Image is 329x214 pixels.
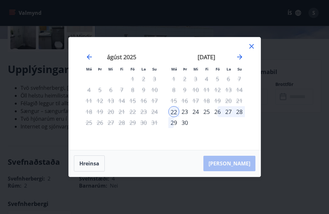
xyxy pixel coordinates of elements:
td: Not available. mánudagur, 25. ágúst 2025 [84,117,94,128]
small: Su [152,67,157,71]
small: Mi [108,67,113,71]
td: Not available. sunnudagur, 10. ágúst 2025 [149,84,160,95]
div: Aðeins útritun í boði [201,84,212,95]
td: Not available. sunnudagur, 31. ágúst 2025 [149,117,160,128]
td: Choose laugardagur, 27. september 2025 as your check-out date. It’s available. [223,106,234,117]
td: Not available. sunnudagur, 21. september 2025 [234,95,245,106]
div: 30 [179,117,190,128]
td: Not available. miðvikudagur, 17. september 2025 [190,95,201,106]
div: 27 [223,106,234,117]
small: Þr [98,67,102,71]
td: Not available. laugardagur, 9. ágúst 2025 [138,84,149,95]
td: Choose sunnudagur, 28. september 2025 as your check-out date. It’s available. [234,106,245,117]
small: Fi [205,67,209,71]
td: Not available. föstudagur, 12. september 2025 [212,84,223,95]
td: Not available. þriðjudagur, 19. ágúst 2025 [94,106,105,117]
td: Not available. laugardagur, 20. september 2025 [223,95,234,106]
td: Not available. mánudagur, 18. ágúst 2025 [84,106,94,117]
td: Not available. miðvikudagur, 3. september 2025 [190,73,201,84]
td: Not available. miðvikudagur, 10. september 2025 [190,84,201,95]
td: Not available. sunnudagur, 24. ágúst 2025 [149,106,160,117]
td: Not available. föstudagur, 1. ágúst 2025 [127,73,138,84]
div: Aðeins útritun í boði [179,73,190,84]
div: 25 [201,106,212,117]
td: Not available. sunnudagur, 17. ágúst 2025 [149,95,160,106]
td: Choose fimmtudagur, 25. september 2025 as your check-out date. It’s available. [201,106,212,117]
td: Not available. laugardagur, 2. ágúst 2025 [138,73,149,84]
td: Not available. laugardagur, 16. ágúst 2025 [138,95,149,106]
small: Má [86,67,92,71]
td: Not available. þriðjudagur, 9. september 2025 [179,84,190,95]
td: Not available. þriðjudagur, 2. september 2025 [179,73,190,84]
td: Not available. föstudagur, 5. september 2025 [212,73,223,84]
td: Choose þriðjudagur, 30. september 2025 as your check-out date. It’s available. [179,117,190,128]
td: Not available. laugardagur, 23. ágúst 2025 [138,106,149,117]
td: Selected as start date. mánudagur, 22. september 2025 [168,106,179,117]
td: Not available. miðvikudagur, 20. ágúst 2025 [105,106,116,117]
td: Not available. föstudagur, 15. ágúst 2025 [127,95,138,106]
td: Not available. fimmtudagur, 4. september 2025 [201,73,212,84]
small: Þr [183,67,187,71]
small: Mi [193,67,198,71]
td: Not available. fimmtudagur, 11. september 2025 [201,84,212,95]
td: Not available. fimmtudagur, 18. september 2025 [201,95,212,106]
small: Má [171,67,177,71]
td: Not available. þriðjudagur, 16. september 2025 [179,95,190,106]
td: Not available. laugardagur, 13. september 2025 [223,84,234,95]
td: Not available. þriðjudagur, 5. ágúst 2025 [94,84,105,95]
div: Move backward to switch to the previous month. [85,53,93,61]
td: Not available. laugardagur, 30. ágúst 2025 [138,117,149,128]
td: Not available. sunnudagur, 14. september 2025 [234,84,245,95]
td: Not available. miðvikudagur, 27. ágúst 2025 [105,117,116,128]
td: Not available. miðvikudagur, 13. ágúst 2025 [105,95,116,106]
div: 24 [190,106,201,117]
td: Not available. fimmtudagur, 14. ágúst 2025 [116,95,127,106]
div: Move forward to switch to the next month. [236,53,244,61]
td: Not available. laugardagur, 6. september 2025 [223,73,234,84]
td: Not available. föstudagur, 22. ágúst 2025 [127,106,138,117]
td: Not available. mánudagur, 11. ágúst 2025 [84,95,94,106]
td: Choose mánudagur, 29. september 2025 as your check-out date. It’s available. [168,117,179,128]
td: Not available. föstudagur, 19. september 2025 [212,95,223,106]
small: La [227,67,231,71]
td: Not available. mánudagur, 4. ágúst 2025 [84,84,94,95]
td: Not available. þriðjudagur, 12. ágúst 2025 [94,95,105,106]
td: Not available. þriðjudagur, 26. ágúst 2025 [94,117,105,128]
div: 29 [168,117,179,128]
div: Aðeins útritun í boði [201,95,212,106]
td: Choose þriðjudagur, 23. september 2025 as your check-out date. It’s available. [179,106,190,117]
td: Not available. mánudagur, 1. september 2025 [168,73,179,84]
td: Not available. sunnudagur, 7. september 2025 [234,73,245,84]
td: Not available. sunnudagur, 3. ágúst 2025 [149,73,160,84]
small: Fi [120,67,123,71]
strong: [DATE] [198,53,215,61]
td: Not available. fimmtudagur, 7. ágúst 2025 [116,84,127,95]
small: Su [237,67,242,71]
td: Not available. mánudagur, 8. september 2025 [168,84,179,95]
td: Not available. fimmtudagur, 28. ágúst 2025 [116,117,127,128]
div: 23 [179,106,190,117]
small: Fö [216,67,220,71]
div: Aðeins innritun í boði [168,106,179,117]
small: La [141,67,146,71]
small: Fö [130,67,135,71]
td: Choose miðvikudagur, 24. september 2025 as your check-out date. It’s available. [190,106,201,117]
strong: ágúst 2025 [107,53,136,61]
div: 28 [234,106,245,117]
td: Not available. föstudagur, 8. ágúst 2025 [127,84,138,95]
td: Not available. miðvikudagur, 6. ágúst 2025 [105,84,116,95]
td: Not available. fimmtudagur, 21. ágúst 2025 [116,106,127,117]
td: Not available. mánudagur, 15. september 2025 [168,95,179,106]
td: Choose föstudagur, 26. september 2025 as your check-out date. It’s available. [212,106,223,117]
button: Hreinsa [74,155,105,172]
div: 26 [212,106,223,117]
div: Calendar [76,45,253,142]
td: Not available. föstudagur, 29. ágúst 2025 [127,117,138,128]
